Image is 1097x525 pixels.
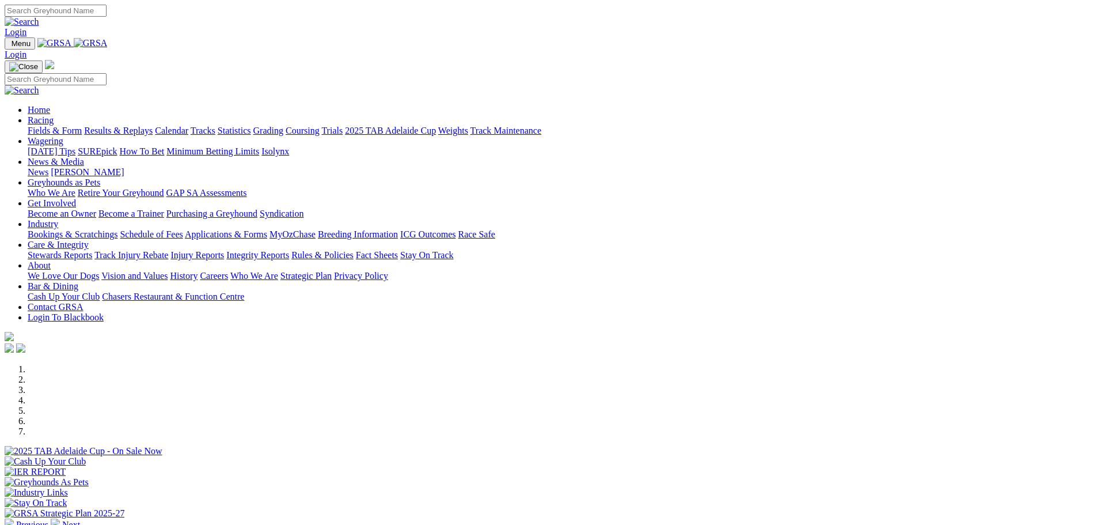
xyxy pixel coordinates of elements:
a: Grading [253,126,283,135]
img: IER REPORT [5,467,66,477]
input: Search [5,5,107,17]
a: Injury Reports [170,250,224,260]
a: Bookings & Scratchings [28,229,117,239]
a: Login [5,50,26,59]
div: Greyhounds as Pets [28,188,1092,198]
a: Who We Are [28,188,75,198]
img: Greyhounds As Pets [5,477,89,488]
a: SUREpick [78,146,117,156]
a: Calendar [155,126,188,135]
div: Get Involved [28,209,1092,219]
a: Greyhounds as Pets [28,177,100,187]
a: Coursing [286,126,320,135]
a: Race Safe [458,229,495,239]
div: Wagering [28,146,1092,157]
img: Close [9,62,38,71]
span: Menu [12,39,31,48]
a: News & Media [28,157,84,167]
a: Racing [28,115,54,125]
a: 2025 TAB Adelaide Cup [345,126,436,135]
img: twitter.svg [16,343,25,353]
a: Stay On Track [400,250,453,260]
a: Become a Trainer [98,209,164,218]
a: Login [5,27,26,37]
a: Applications & Forms [185,229,267,239]
a: Wagering [28,136,63,146]
a: [PERSON_NAME] [51,167,124,177]
img: facebook.svg [5,343,14,353]
a: Who We Are [230,271,278,281]
img: Search [5,17,39,27]
a: Track Injury Rebate [94,250,168,260]
a: Become an Owner [28,209,96,218]
button: Toggle navigation [5,37,35,50]
a: Rules & Policies [291,250,354,260]
a: We Love Our Dogs [28,271,99,281]
div: News & Media [28,167,1092,177]
a: Login To Blackbook [28,312,104,322]
a: Careers [200,271,228,281]
a: Isolynx [261,146,289,156]
a: Retire Your Greyhound [78,188,164,198]
div: About [28,271,1092,281]
a: Trials [321,126,343,135]
a: Breeding Information [318,229,398,239]
img: GRSA [37,38,71,48]
a: Tracks [191,126,215,135]
input: Search [5,73,107,85]
img: Stay On Track [5,498,67,508]
a: [DATE] Tips [28,146,75,156]
a: Vision and Values [101,271,168,281]
a: Fields & Form [28,126,82,135]
a: Contact GRSA [28,302,83,312]
a: History [170,271,198,281]
a: Track Maintenance [470,126,541,135]
a: News [28,167,48,177]
a: Industry [28,219,58,229]
img: logo-grsa-white.png [45,60,54,69]
img: GRSA [74,38,108,48]
a: Statistics [218,126,251,135]
a: Chasers Restaurant & Function Centre [102,292,244,301]
a: Get Involved [28,198,76,208]
img: logo-grsa-white.png [5,332,14,341]
div: Racing [28,126,1092,136]
div: Industry [28,229,1092,240]
a: How To Bet [120,146,165,156]
div: Bar & Dining [28,292,1092,302]
a: Cash Up Your Club [28,292,100,301]
a: Minimum Betting Limits [166,146,259,156]
img: 2025 TAB Adelaide Cup - On Sale Now [5,446,162,456]
a: Fact Sheets [356,250,398,260]
a: Schedule of Fees [120,229,183,239]
img: Search [5,85,39,96]
a: ICG Outcomes [400,229,455,239]
a: GAP SA Assessments [166,188,247,198]
a: Strategic Plan [280,271,332,281]
a: Weights [438,126,468,135]
img: Industry Links [5,488,68,498]
a: Integrity Reports [226,250,289,260]
a: Home [28,105,50,115]
a: MyOzChase [269,229,316,239]
a: Syndication [260,209,303,218]
a: Results & Replays [84,126,153,135]
a: Stewards Reports [28,250,92,260]
a: Purchasing a Greyhound [166,209,257,218]
a: Care & Integrity [28,240,89,250]
div: Care & Integrity [28,250,1092,260]
button: Toggle navigation [5,61,43,73]
a: Privacy Policy [334,271,388,281]
img: Cash Up Your Club [5,456,86,467]
a: Bar & Dining [28,281,78,291]
img: GRSA Strategic Plan 2025-27 [5,508,124,519]
a: About [28,260,51,270]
